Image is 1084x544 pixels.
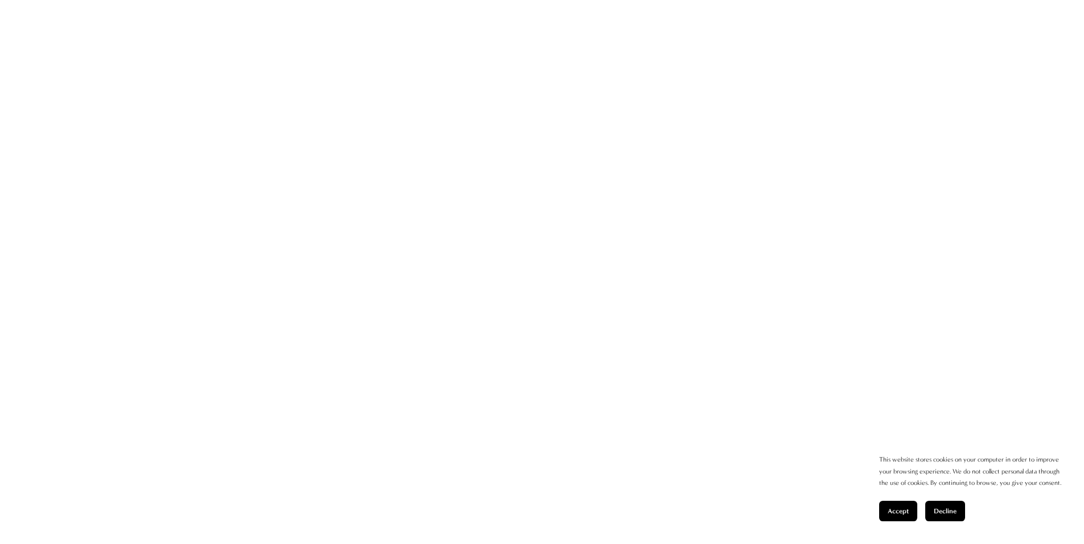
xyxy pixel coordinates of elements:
button: Decline [925,501,965,521]
button: Accept [879,501,917,521]
p: This website stores cookies on your computer in order to improve your browsing experience. We do ... [879,454,1061,489]
section: Cookie banner [868,443,1073,533]
span: Accept [888,507,909,515]
span: Decline [934,507,957,515]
